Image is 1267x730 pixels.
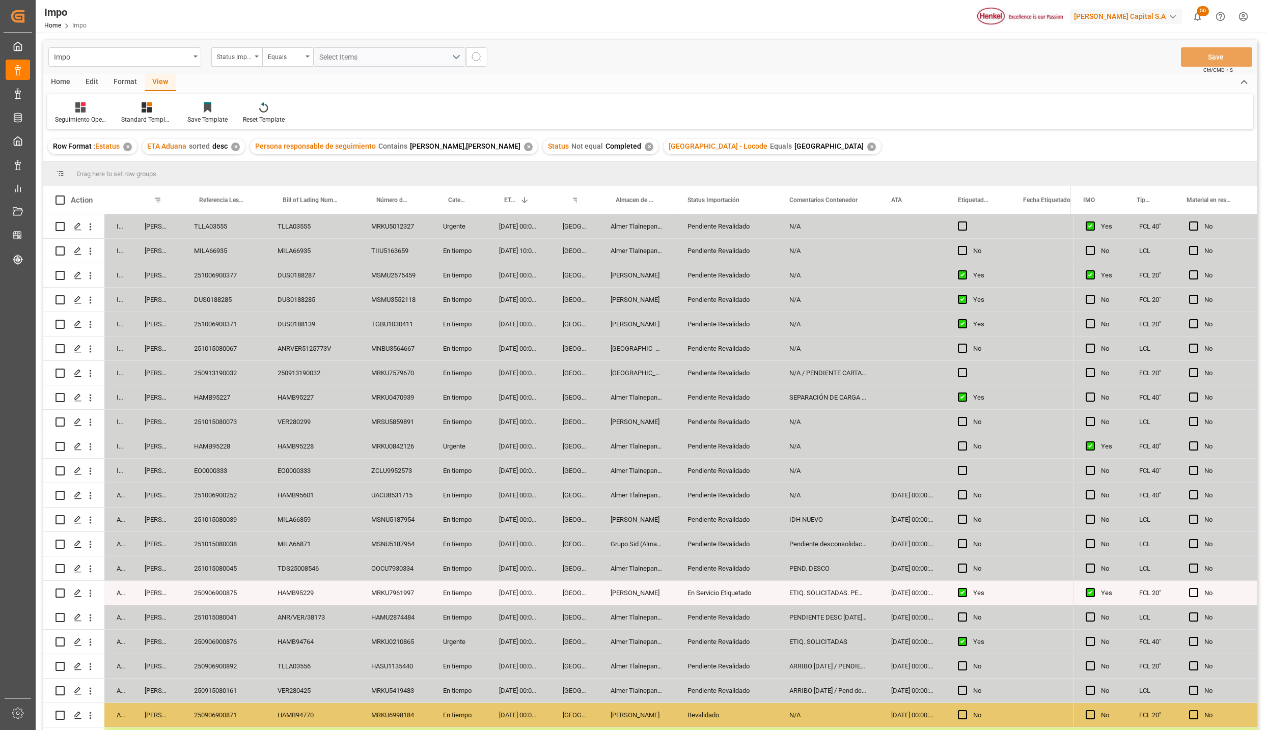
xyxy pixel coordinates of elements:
[265,288,359,312] div: DUS0188285
[487,556,550,580] div: [DATE] 00:00:00
[359,605,431,629] div: HAMU2874484
[104,459,132,483] div: In progress
[777,312,879,336] div: N/A
[265,410,359,434] div: VER280299
[182,263,265,287] div: 251006900377
[265,312,359,336] div: DUS0188139
[879,581,946,605] div: [DATE] 00:00:00
[104,410,132,434] div: In progress
[265,459,359,483] div: EO0000333
[777,508,879,531] div: IDH NUEVO
[598,532,675,556] div: Grupo Sid (Almacenaje y Distribucion AVIOR)
[1073,336,1257,361] div: Press SPACE to select this row.
[104,434,132,458] div: In progress
[550,508,598,531] div: [GEOGRAPHIC_DATA]
[550,679,598,703] div: [GEOGRAPHIC_DATA]
[598,605,675,629] div: Almer Tlalnepantla
[431,556,487,580] div: En tiempo
[598,630,675,654] div: Almer Tlalnepantla
[265,263,359,287] div: DUS0188287
[777,581,879,605] div: ETIQ. SOLICITADAS. PEND. ETIQUETAS
[1127,239,1177,263] div: LCL
[268,50,302,62] div: Equals
[132,288,182,312] div: [PERSON_NAME]
[182,239,265,263] div: MILA66935
[431,581,487,605] div: En tiempo
[43,263,675,288] div: Press SPACE to select this row.
[132,336,182,360] div: [PERSON_NAME]
[431,214,487,238] div: Urgente
[1127,654,1177,678] div: FCL 20"
[106,74,145,91] div: Format
[43,654,675,679] div: Press SPACE to select this row.
[359,654,431,678] div: HASU1135440
[132,654,182,678] div: [PERSON_NAME]
[43,336,675,361] div: Press SPACE to select this row.
[1073,630,1257,654] div: Press SPACE to select this row.
[1127,459,1177,483] div: FCL 40"
[359,483,431,507] div: UACU8531715
[777,605,879,629] div: PENDIENTE DESC [DATE] DE SEPTIEMBRE EN EL TERCER TURNO
[359,703,431,727] div: MRKU6998184
[1127,361,1177,385] div: FCL 20"
[550,630,598,654] div: [GEOGRAPHIC_DATA]
[550,214,598,238] div: [GEOGRAPHIC_DATA]
[1070,9,1182,24] div: [PERSON_NAME] Capital S.A
[550,263,598,287] div: [GEOGRAPHIC_DATA]
[1127,581,1177,605] div: FCL 20"
[777,483,879,507] div: N/A
[777,459,879,483] div: N/A
[1127,214,1177,238] div: FCL 40"
[550,385,598,409] div: [GEOGRAPHIC_DATA]
[777,556,879,580] div: PEND. DESCO
[104,654,132,678] div: Arrived
[487,434,550,458] div: [DATE] 00:00:00
[132,605,182,629] div: [PERSON_NAME]
[104,385,132,409] div: In progress
[598,483,675,507] div: Almer Tlalnepantla
[1073,214,1257,239] div: Press SPACE to select this row.
[44,22,61,29] a: Home
[1186,5,1209,28] button: show 50 new notifications
[777,630,879,654] div: ETIQ. SOLICITADAS
[431,703,487,727] div: En tiempo
[132,459,182,483] div: [PERSON_NAME]
[598,336,675,360] div: [GEOGRAPHIC_DATA]
[598,263,675,287] div: [PERSON_NAME]
[359,288,431,312] div: MSMU3552118
[359,214,431,238] div: MRKU5012327
[265,532,359,556] div: MILA66871
[182,459,265,483] div: EO0000333
[262,47,313,67] button: open menu
[43,605,675,630] div: Press SPACE to select this row.
[598,703,675,727] div: [PERSON_NAME]
[550,336,598,360] div: [GEOGRAPHIC_DATA]
[550,288,598,312] div: [GEOGRAPHIC_DATA]
[1073,385,1257,410] div: Press SPACE to select this row.
[777,336,879,360] div: N/A
[132,679,182,703] div: [PERSON_NAME]
[550,239,598,263] div: [GEOGRAPHIC_DATA]
[132,434,182,458] div: [PERSON_NAME]
[182,483,265,507] div: 251006900252
[359,239,431,263] div: TIIU5163659
[598,508,675,531] div: [PERSON_NAME]
[431,459,487,483] div: En tiempo
[487,385,550,409] div: [DATE] 00:00:00
[132,214,182,238] div: [PERSON_NAME]
[104,361,132,385] div: In progress
[313,47,466,67] button: open menu
[598,581,675,605] div: [PERSON_NAME]
[182,654,265,678] div: 250906900892
[1073,239,1257,263] div: Press SPACE to select this row.
[43,556,675,581] div: Press SPACE to select this row.
[359,581,431,605] div: MRKU7961997
[132,556,182,580] div: [PERSON_NAME]
[265,703,359,727] div: HAMB94770
[550,581,598,605] div: [GEOGRAPHIC_DATA]
[182,630,265,654] div: 250906900876
[1127,336,1177,360] div: LCL
[777,385,879,409] div: SEPARACIÓN DE CARGA PARA PROEBBE. LIBERACIÓN CON UVA
[550,532,598,556] div: [GEOGRAPHIC_DATA]
[1127,483,1177,507] div: FCL 40"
